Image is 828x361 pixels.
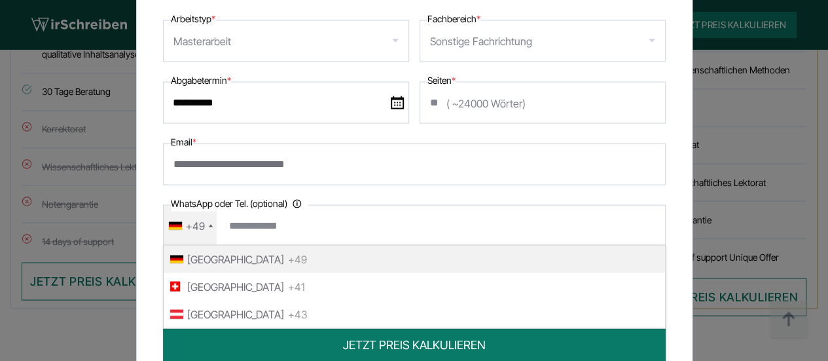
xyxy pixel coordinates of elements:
label: Seiten [427,72,456,88]
div: +49 [186,215,205,236]
span: +41 [288,276,305,297]
span: +49 [288,248,307,269]
label: Abgabetermin [171,72,231,88]
input: date [163,81,409,123]
label: Arbeitstyp [171,10,215,26]
span: [GEOGRAPHIC_DATA] [187,303,284,324]
span: [GEOGRAPHIC_DATA] [187,248,284,269]
span: JETZT PREIS KALKULIEREN [343,335,486,353]
label: Fachbereich [427,10,480,26]
span: +43 [288,303,307,324]
label: WhatsApp oder Tel. (optional) [171,195,308,211]
div: Masterarbeit [173,30,231,51]
span: [GEOGRAPHIC_DATA] [187,276,284,297]
div: Telephone country code [164,205,217,246]
img: date [391,96,404,109]
ul: List of countries [163,244,666,328]
label: Email [171,134,196,149]
div: Sonstige Fachrichtung [430,30,532,51]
